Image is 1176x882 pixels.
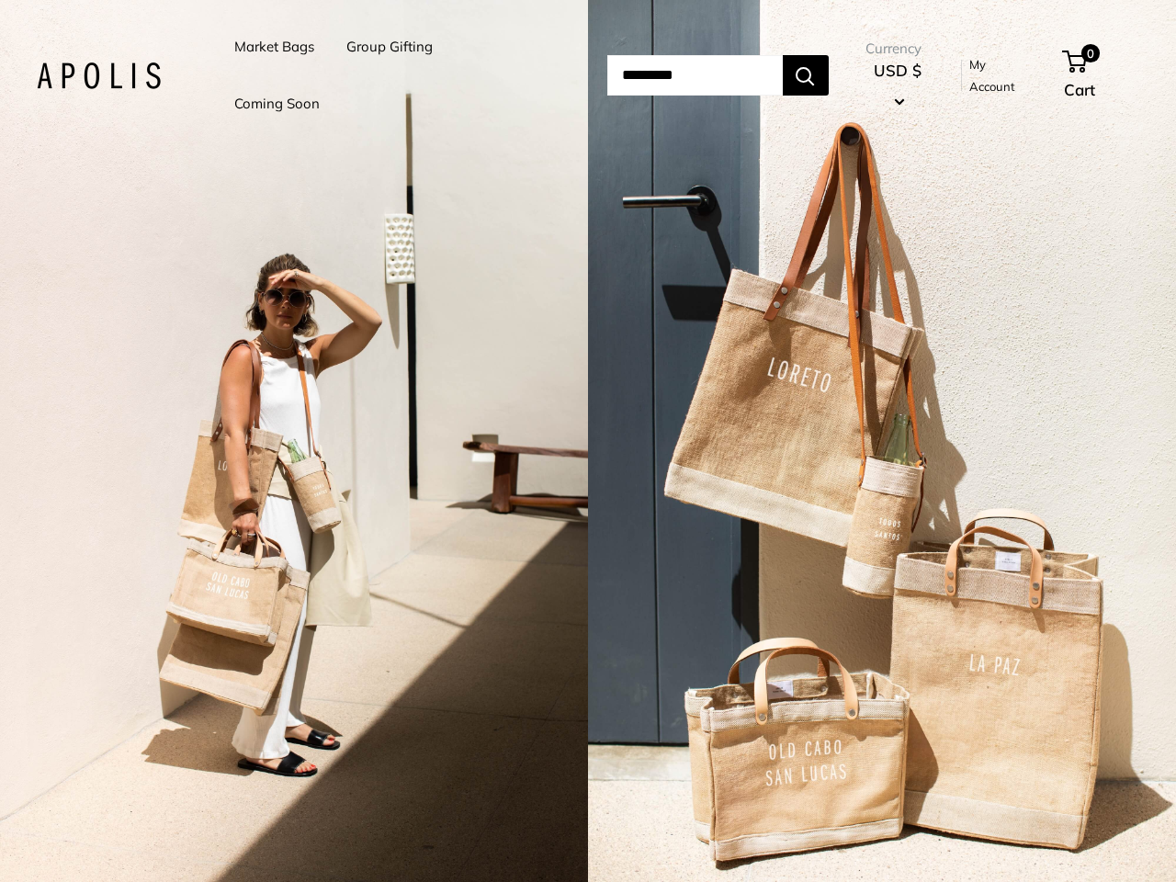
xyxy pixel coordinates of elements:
span: 0 [1081,44,1100,62]
span: Currency [865,36,930,62]
iframe: Sign Up via Text for Offers [15,812,197,867]
button: Search [783,55,829,96]
a: My Account [969,53,1032,98]
img: Apolis [37,62,161,89]
a: Group Gifting [346,34,433,60]
a: Market Bags [234,34,314,60]
a: Coming Soon [234,91,320,117]
input: Search... [607,55,783,96]
button: USD $ [865,56,930,115]
a: 0 Cart [1064,46,1139,105]
span: USD $ [874,61,922,80]
span: Cart [1064,80,1095,99]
